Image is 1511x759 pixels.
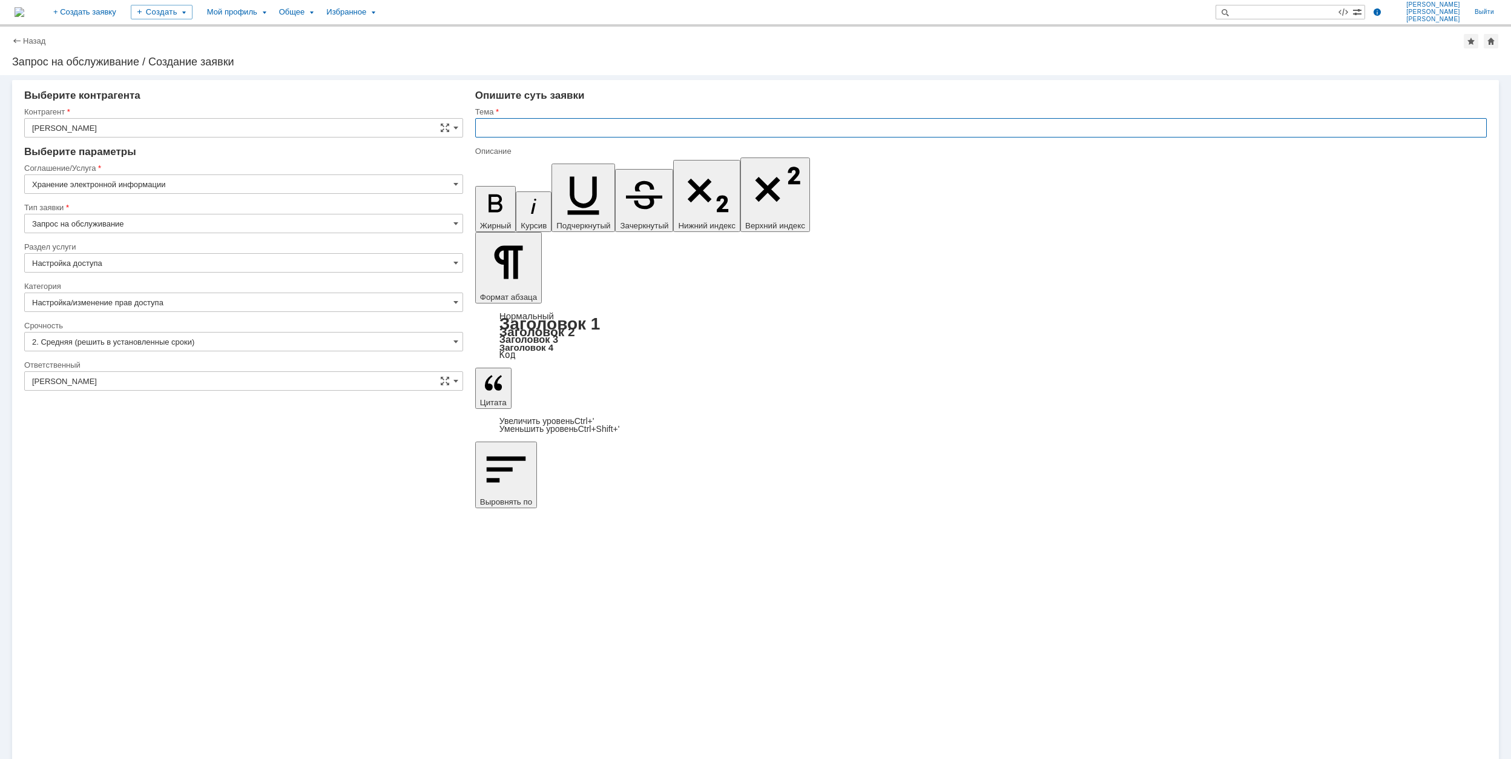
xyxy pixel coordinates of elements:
span: Опишите суть заявки [475,90,585,101]
button: Выровнять по [475,442,537,508]
div: Цитата [475,417,1487,433]
a: Заголовок 4 [499,342,553,353]
button: Нижний индекс [673,160,740,232]
div: Ответственный [24,361,461,369]
span: Выберите контрагента [24,90,140,101]
span: Зачеркнутый [620,221,668,230]
span: Курсив [521,221,547,230]
a: Код [499,350,516,360]
span: Формат абзаца [480,293,537,302]
img: logo [15,7,24,17]
div: Категория [24,282,461,290]
a: Назад [23,36,45,45]
span: Сложная форма [440,123,450,133]
div: Тема [475,108,1484,116]
button: Жирный [475,186,516,232]
a: Заголовок 3 [499,334,558,345]
span: Жирный [480,221,512,230]
button: Верхний индекс [740,157,810,232]
div: Соглашение/Услуга [24,164,461,172]
a: Заголовок 1 [499,314,601,333]
span: Нижний индекс [678,221,736,230]
a: Заголовок 2 [499,325,575,339]
a: Increase [499,416,594,426]
button: Зачеркнутый [615,169,673,232]
span: Цитата [480,398,507,407]
div: Создать [131,5,193,19]
a: Нормальный [499,311,554,321]
span: Ctrl+Shift+' [578,424,620,434]
div: Контрагент [24,108,461,116]
button: Формат абзаца [475,232,542,303]
span: Сложная форма [440,376,450,386]
span: Выберите параметры [24,146,136,157]
div: Формат абзаца [475,312,1487,359]
span: Верхний индекс [745,221,805,230]
button: Курсив [516,191,551,232]
button: Подчеркнутый [551,164,615,232]
span: [PERSON_NAME] [1406,1,1460,8]
div: Добавить в избранное [1464,34,1478,48]
div: Срочность [24,322,461,330]
a: Перейти на домашнюю страницу [15,7,24,17]
div: Тип заявки [24,204,461,211]
button: Цитата [475,368,512,409]
span: [PERSON_NAME] [1406,8,1460,16]
span: Выровнять по [480,497,532,506]
div: Раздел услуги [24,243,461,251]
div: Запрос на обслуживание / Создание заявки [12,56,1499,68]
span: Подчеркнутый [556,221,610,230]
div: Описание [475,147,1484,155]
a: Decrease [499,424,620,434]
span: [PERSON_NAME] [1406,16,1460,23]
div: Сделать домашней страницей [1484,34,1498,48]
span: Ctrl+' [574,416,594,426]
